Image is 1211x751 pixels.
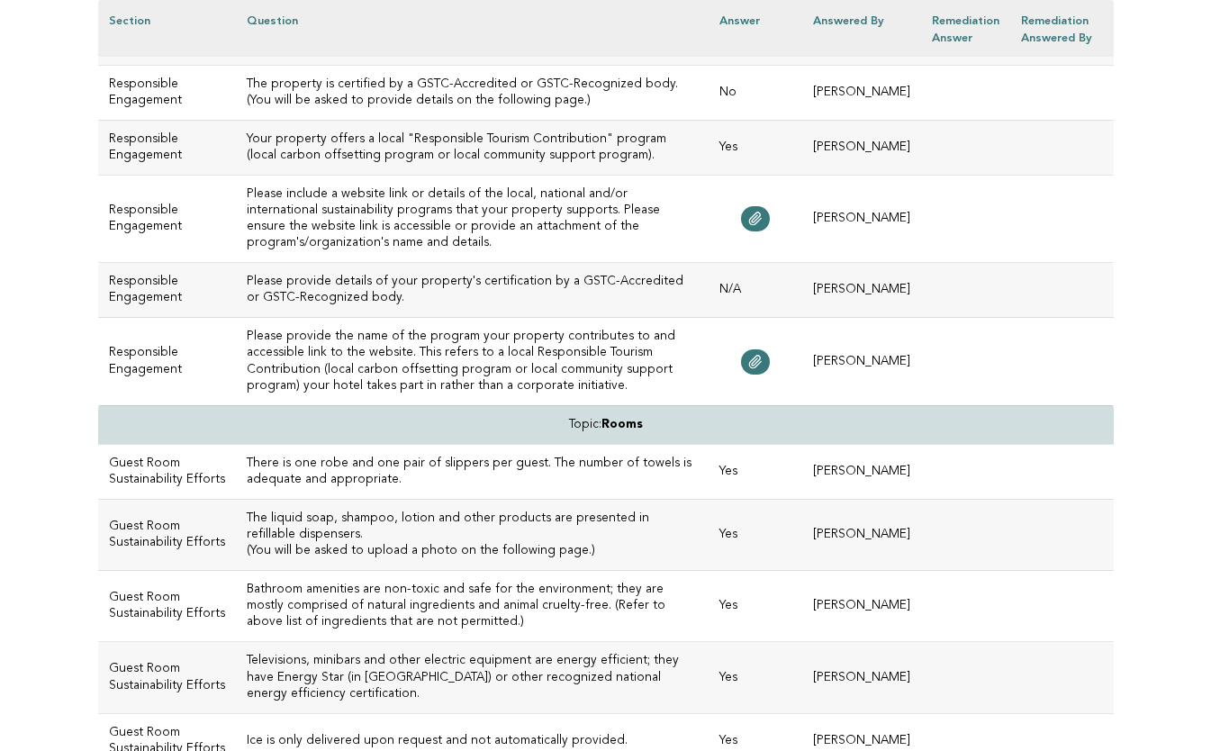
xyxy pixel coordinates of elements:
td: [PERSON_NAME] [802,444,921,499]
td: Guest Room Sustainability Efforts [98,499,236,570]
td: [PERSON_NAME] [802,175,921,262]
strong: Rooms [601,419,643,430]
h3: Please provide the name of the program your property contributes to and accessible link to the we... [247,329,699,394]
p: (You will be asked to upload a photo on the following page.) [247,543,699,559]
td: Responsible Engagement [98,318,236,405]
td: Responsible Engagement [98,175,236,262]
h3: The property is certified by a GSTC-Accredited or GSTC-Recognized body. [247,77,699,93]
h3: Televisions, minibars and other electric equipment are energy efficient; they have Energy Star (i... [247,653,699,701]
td: Yes [709,499,802,570]
td: Yes [709,120,802,175]
td: [PERSON_NAME] [802,263,921,318]
td: No [709,65,802,120]
td: [PERSON_NAME] [802,642,921,713]
h3: Please provide details of your property's certification by a GSTC-Accredited or GSTC-Recognized b... [247,274,699,306]
td: [PERSON_NAME] [802,571,921,642]
td: Guest Room Sustainability Efforts [98,571,236,642]
td: [PERSON_NAME] [802,318,921,405]
td: Responsible Engagement [98,120,236,175]
h3: Ice is only delivered upon request and not automatically provided. [247,733,699,749]
p: (You will be asked to provide details on the following page.) [247,93,699,109]
td: [PERSON_NAME] [802,65,921,120]
h3: Bathroom amenities are non-toxic and safe for the environment; they are mostly comprised of natur... [247,582,699,630]
td: Responsible Engagement [98,65,236,120]
td: [PERSON_NAME] [802,120,921,175]
h3: Please include a website link or details of the local, national and/or international sustainabili... [247,186,699,251]
h3: Your property offers a local "Responsible Tourism Contribution" program (local carbon offsetting ... [247,131,699,164]
td: Yes [709,571,802,642]
td: N/A [709,263,802,318]
td: Responsible Engagement [98,263,236,318]
td: Yes [709,444,802,499]
td: Guest Room Sustainability Efforts [98,444,236,499]
td: Yes [709,642,802,713]
h3: The liquid soap, shampoo, lotion and other products are presented in refillable dispensers. [247,511,699,543]
td: Guest Room Sustainability Efforts [98,642,236,713]
td: [PERSON_NAME] [802,499,921,570]
h3: There is one robe and one pair of slippers per guest. The number of towels is adequate and approp... [247,456,699,488]
td: Topic: [98,405,1114,444]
